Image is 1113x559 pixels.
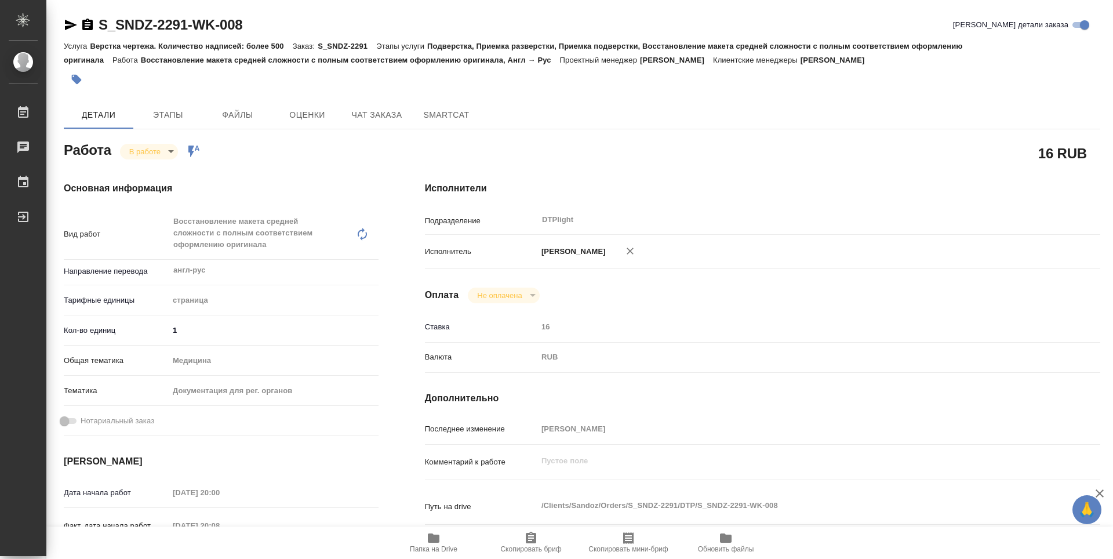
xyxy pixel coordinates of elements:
[99,17,242,32] a: S_SNDZ-2291-WK-008
[64,325,169,336] p: Кол-во единиц
[425,456,537,468] p: Комментарий к работе
[801,56,874,64] p: [PERSON_NAME]
[537,496,1044,516] textarea: /Clients/Sandoz/Orders/S_SNDZ-2291/DTP/S_SNDZ-2291-WK-008
[81,415,154,427] span: Нотариальный заказ
[713,56,801,64] p: Клиентские менеджеры
[425,288,459,302] h4: Оплата
[588,545,668,553] span: Скопировать мини-бриф
[64,266,169,277] p: Направление перевода
[120,144,178,159] div: В работе
[64,487,169,499] p: Дата начала работ
[537,318,1044,335] input: Пустое поле
[126,147,164,157] button: В работе
[425,391,1100,405] h4: Дополнительно
[169,351,379,371] div: Медицина
[376,42,427,50] p: Этапы услуги
[293,42,318,50] p: Заказ:
[474,291,525,300] button: Не оплачена
[698,545,754,553] span: Обновить файлы
[1038,143,1087,163] h2: 16 RUB
[64,42,90,50] p: Услуга
[500,545,561,553] span: Скопировать бриф
[560,56,640,64] p: Проектный менеджер
[169,381,379,401] div: Документация для рег. органов
[81,18,94,32] button: Скопировать ссылку
[425,351,537,363] p: Валюта
[419,108,474,122] span: SmartCat
[141,56,560,64] p: Восстановление макета средней сложности с полным соответствием оформлению оригинала, Англ → Рус
[64,295,169,306] p: Тарифные единицы
[482,527,580,559] button: Скопировать бриф
[112,56,141,64] p: Работа
[425,246,537,257] p: Исполнитель
[617,238,643,264] button: Удалить исполнителя
[64,139,111,159] h2: Работа
[64,42,963,64] p: Подверстка, Приемка разверстки, Приемка подверстки, Восстановление макета средней сложности с пол...
[1072,495,1101,524] button: 🙏
[425,182,1100,195] h4: Исполнители
[64,385,169,397] p: Тематика
[318,42,376,50] p: S_SNDZ-2291
[349,108,405,122] span: Чат заказа
[580,527,677,559] button: Скопировать мини-бриф
[385,527,482,559] button: Папка на Drive
[140,108,196,122] span: Этапы
[64,18,78,32] button: Скопировать ссылку для ЯМессенджера
[210,108,265,122] span: Файлы
[279,108,335,122] span: Оценки
[64,520,169,532] p: Факт. дата начала работ
[71,108,126,122] span: Детали
[537,246,606,257] p: [PERSON_NAME]
[425,501,537,513] p: Путь на drive
[425,215,537,227] p: Подразделение
[425,321,537,333] p: Ставка
[90,42,292,50] p: Верстка чертежа. Количество надписей: более 500
[410,545,457,553] span: Папка на Drive
[953,19,1068,31] span: [PERSON_NAME] детали заказа
[169,517,270,534] input: Пустое поле
[537,420,1044,437] input: Пустое поле
[677,527,774,559] button: Обновить файлы
[64,355,169,366] p: Общая тематика
[64,228,169,240] p: Вид работ
[425,423,537,435] p: Последнее изменение
[169,322,379,339] input: ✎ Введи что-нибудь
[169,484,270,501] input: Пустое поле
[64,182,379,195] h4: Основная информация
[169,291,379,310] div: страница
[64,455,379,469] h4: [PERSON_NAME]
[468,288,539,303] div: В работе
[537,347,1044,367] div: RUB
[64,67,89,92] button: Добавить тэг
[640,56,713,64] p: [PERSON_NAME]
[1077,498,1097,522] span: 🙏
